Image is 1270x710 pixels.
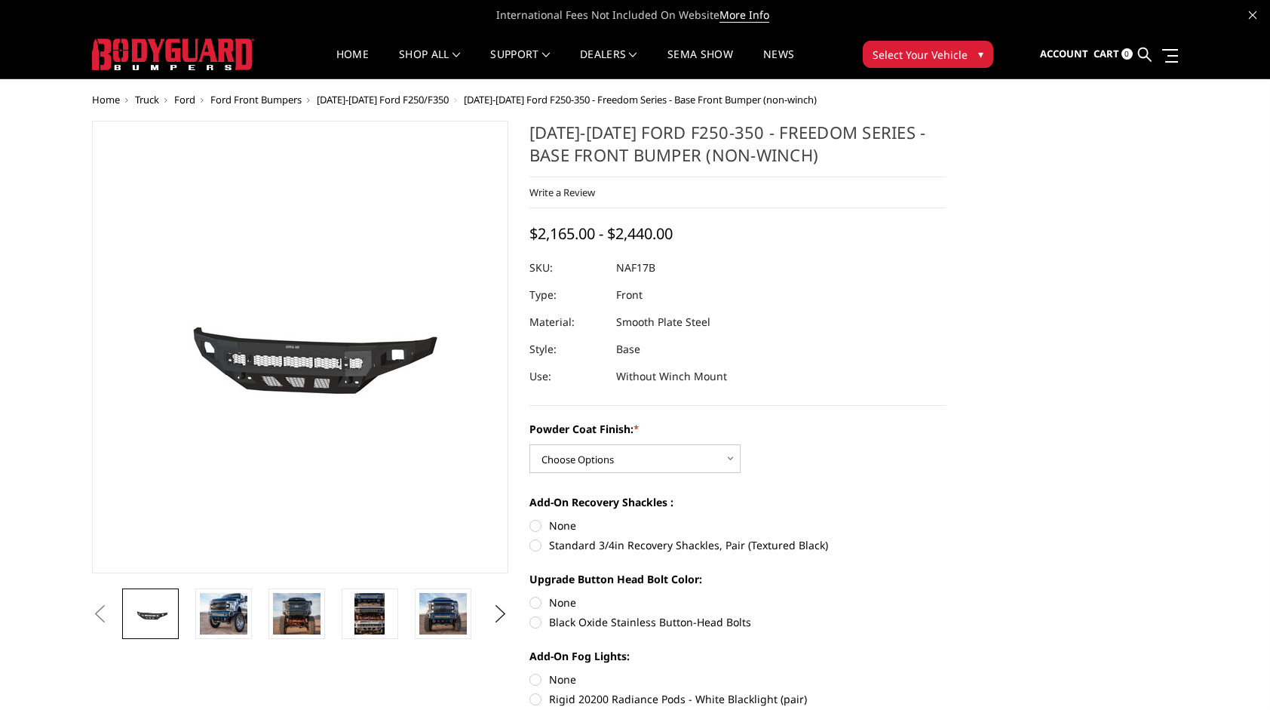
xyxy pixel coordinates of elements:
[174,93,195,106] a: Ford
[419,593,467,635] img: 2017-2022 Ford F250-350 - Freedom Series - Base Front Bumper (non-winch)
[354,593,385,635] img: Multiple lighting options
[616,363,727,390] dd: Without Winch Mount
[719,8,769,23] a: More Info
[464,93,817,106] span: [DATE]-[DATE] Ford F250-350 - Freedom Series - Base Front Bumper (non-winch)
[763,49,794,78] a: News
[529,223,673,244] span: $2,165.00 - $2,440.00
[490,49,550,78] a: Support
[92,38,254,70] img: BODYGUARD BUMPERS
[873,47,968,63] span: Select Your Vehicle
[135,93,159,106] a: Truck
[978,46,983,62] span: ▾
[1121,48,1133,60] span: 0
[1094,34,1133,75] a: Cart 0
[529,281,605,309] dt: Type:
[667,49,733,78] a: SEMA Show
[1040,47,1088,60] span: Account
[616,336,640,363] dd: Base
[529,672,946,687] label: None
[616,309,710,336] dd: Smooth Plate Steel
[529,121,946,177] h1: [DATE]-[DATE] Ford F250-350 - Freedom Series - Base Front Bumper (non-winch)
[88,603,111,625] button: Previous
[273,593,321,635] img: 2017-2022 Ford F250-350 - Freedom Series - Base Front Bumper (non-winch)
[1094,47,1119,60] span: Cart
[529,254,605,281] dt: SKU:
[616,281,643,309] dd: Front
[529,518,946,533] label: None
[529,363,605,390] dt: Use:
[529,309,605,336] dt: Material:
[112,257,489,437] img: 2017-2022 Ford F250-350 - Freedom Series - Base Front Bumper (non-winch)
[529,421,946,437] label: Powder Coat Finish:
[200,593,247,635] img: 2017-2022 Ford F250-350 - Freedom Series - Base Front Bumper (non-winch)
[336,49,369,78] a: Home
[529,648,946,664] label: Add-On Fog Lights:
[529,494,946,510] label: Add-On Recovery Shackles :
[529,691,946,707] label: Rigid 20200 Radiance Pods - White Blacklight (pair)
[529,595,946,610] label: None
[529,186,595,199] a: Write a Review
[863,41,993,68] button: Select Your Vehicle
[616,254,655,281] dd: NAF17B
[580,49,637,78] a: Dealers
[529,571,946,587] label: Upgrade Button Head Bolt Color:
[1040,34,1088,75] a: Account
[92,121,508,573] a: 2017-2022 Ford F250-350 - Freedom Series - Base Front Bumper (non-winch)
[92,93,120,106] a: Home
[529,614,946,630] label: Black Oxide Stainless Button-Head Bolts
[529,537,946,553] label: Standard 3/4in Recovery Shackles, Pair (Textured Black)
[210,93,302,106] a: Ford Front Bumpers
[399,49,460,78] a: shop all
[317,93,449,106] a: [DATE]-[DATE] Ford F250/F350
[529,336,605,363] dt: Style:
[489,603,512,625] button: Next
